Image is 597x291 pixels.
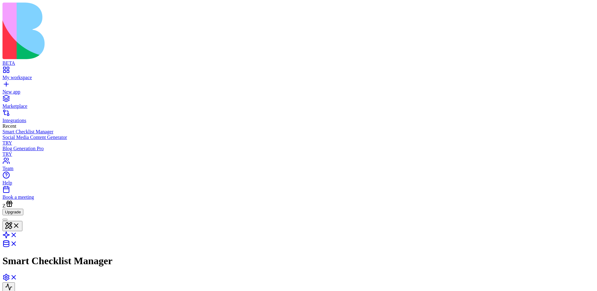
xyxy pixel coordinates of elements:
div: Social Media Content Generator [2,135,595,140]
div: Blog Generation Pro [2,146,595,151]
a: Marketplace [2,98,595,109]
a: BETA [2,55,595,66]
button: Upgrade [2,209,23,215]
span: Z [2,203,6,208]
h1: Smart Checklist Manager [2,255,595,267]
a: Book a meeting [2,189,595,200]
a: Social Media Content GeneratorTRY [2,135,595,146]
div: Book a meeting [2,194,595,200]
a: Team [2,160,595,171]
div: Team [2,166,595,171]
div: New app [2,89,595,95]
a: My workspace [2,69,595,80]
img: logo [2,2,252,59]
div: TRY [2,151,595,157]
div: TRY [2,140,595,146]
div: BETA [2,60,595,66]
div: My workspace [2,75,595,80]
a: Smart Checklist Manager [2,129,595,135]
a: Help [2,174,595,186]
span: Recent [2,123,16,129]
div: Marketplace [2,103,595,109]
a: Upgrade [2,209,23,214]
div: Integrations [2,118,595,123]
div: Help [2,180,595,186]
a: New app [2,83,595,95]
a: Integrations [2,112,595,123]
a: Blog Generation ProTRY [2,146,595,157]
